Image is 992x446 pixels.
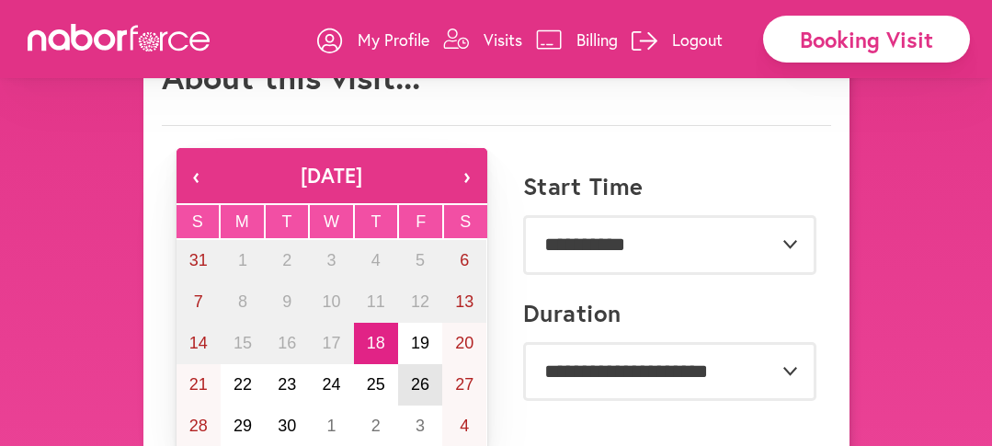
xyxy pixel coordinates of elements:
button: [DATE] [217,148,447,203]
button: September 19, 2025 [398,323,442,364]
abbr: September 30, 2025 [278,417,296,435]
abbr: September 28, 2025 [189,417,208,435]
abbr: September 11, 2025 [367,292,385,311]
a: Logout [632,12,723,67]
a: Billing [536,12,618,67]
abbr: Monday [235,212,249,231]
button: September 6, 2025 [442,240,486,281]
abbr: September 29, 2025 [234,417,252,435]
abbr: September 20, 2025 [455,334,473,352]
abbr: September 23, 2025 [278,375,296,394]
button: September 26, 2025 [398,364,442,406]
button: September 18, 2025 [354,323,398,364]
abbr: September 2, 2025 [282,251,291,269]
button: September 2, 2025 [265,240,309,281]
button: September 21, 2025 [177,364,221,406]
div: Booking Visit [763,16,970,63]
abbr: September 13, 2025 [455,292,473,311]
abbr: September 26, 2025 [411,375,429,394]
abbr: September 6, 2025 [460,251,469,269]
button: September 11, 2025 [354,281,398,323]
button: September 25, 2025 [354,364,398,406]
abbr: September 25, 2025 [367,375,385,394]
abbr: Saturday [460,212,471,231]
abbr: September 21, 2025 [189,375,208,394]
p: My Profile [358,29,429,51]
button: September 23, 2025 [265,364,309,406]
abbr: September 18, 2025 [367,334,385,352]
button: › [447,148,487,203]
abbr: September 4, 2025 [371,251,381,269]
button: September 20, 2025 [442,323,486,364]
button: September 1, 2025 [221,240,265,281]
label: Duration [523,299,621,327]
abbr: August 31, 2025 [189,251,208,269]
label: Start Time [523,172,644,200]
abbr: Wednesday [324,212,339,231]
p: Visits [484,29,522,51]
abbr: October 1, 2025 [326,417,336,435]
abbr: September 3, 2025 [326,251,336,269]
abbr: September 12, 2025 [411,292,429,311]
abbr: September 10, 2025 [322,292,340,311]
abbr: September 5, 2025 [416,251,425,269]
h1: About this visit... [162,57,420,97]
abbr: Friday [416,212,426,231]
abbr: September 22, 2025 [234,375,252,394]
button: September 12, 2025 [398,281,442,323]
abbr: September 9, 2025 [282,292,291,311]
abbr: September 14, 2025 [189,334,208,352]
abbr: September 16, 2025 [278,334,296,352]
abbr: September 17, 2025 [322,334,340,352]
button: September 24, 2025 [309,364,353,406]
abbr: September 27, 2025 [455,375,473,394]
abbr: October 2, 2025 [371,417,381,435]
abbr: October 4, 2025 [460,417,469,435]
button: September 14, 2025 [177,323,221,364]
abbr: September 24, 2025 [322,375,340,394]
p: Billing [576,29,618,51]
abbr: Thursday [371,212,382,231]
button: September 10, 2025 [309,281,353,323]
abbr: Tuesday [281,212,291,231]
abbr: September 19, 2025 [411,334,429,352]
abbr: Sunday [192,212,203,231]
abbr: September 8, 2025 [238,292,247,311]
button: September 5, 2025 [398,240,442,281]
button: September 27, 2025 [442,364,486,406]
button: September 16, 2025 [265,323,309,364]
abbr: September 15, 2025 [234,334,252,352]
button: September 3, 2025 [309,240,353,281]
button: September 9, 2025 [265,281,309,323]
abbr: September 1, 2025 [238,251,247,269]
button: September 8, 2025 [221,281,265,323]
button: ‹ [177,148,217,203]
button: September 13, 2025 [442,281,486,323]
a: Visits [443,12,522,67]
abbr: October 3, 2025 [416,417,425,435]
button: September 7, 2025 [177,281,221,323]
p: Logout [672,29,723,51]
abbr: September 7, 2025 [194,292,203,311]
button: September 17, 2025 [309,323,353,364]
button: September 4, 2025 [354,240,398,281]
a: My Profile [317,12,429,67]
button: September 15, 2025 [221,323,265,364]
button: September 22, 2025 [221,364,265,406]
button: August 31, 2025 [177,240,221,281]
